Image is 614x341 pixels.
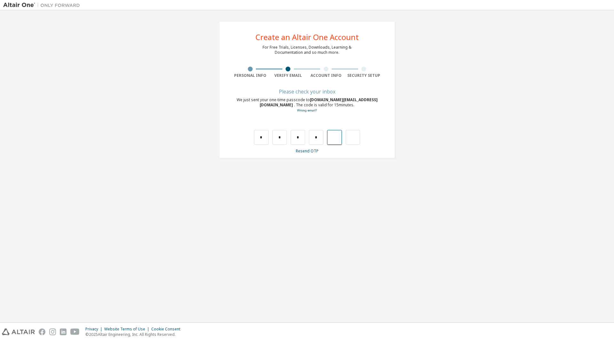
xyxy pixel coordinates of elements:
[231,97,383,113] div: We just sent your one-time passcode to . The code is valid for 15 minutes.
[70,329,80,335] img: youtube.svg
[260,97,378,108] span: [DOMAIN_NAME][EMAIL_ADDRESS][DOMAIN_NAME]
[104,327,151,332] div: Website Terms of Use
[151,327,184,332] div: Cookie Consent
[3,2,83,8] img: Altair One
[85,332,184,337] p: © 2025 Altair Engineering, Inc. All Rights Reserved.
[256,33,359,41] div: Create an Altair One Account
[39,329,45,335] img: facebook.svg
[269,73,307,78] div: Verify Email
[231,90,383,93] div: Please check your inbox
[263,45,351,55] div: For Free Trials, Licenses, Downloads, Learning & Documentation and so much more.
[297,108,317,112] a: Go back to the registration form
[49,329,56,335] img: instagram.svg
[296,148,319,154] a: Resend OTP
[60,329,67,335] img: linkedin.svg
[2,329,35,335] img: altair_logo.svg
[85,327,104,332] div: Privacy
[231,73,269,78] div: Personal Info
[307,73,345,78] div: Account Info
[345,73,383,78] div: Security Setup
